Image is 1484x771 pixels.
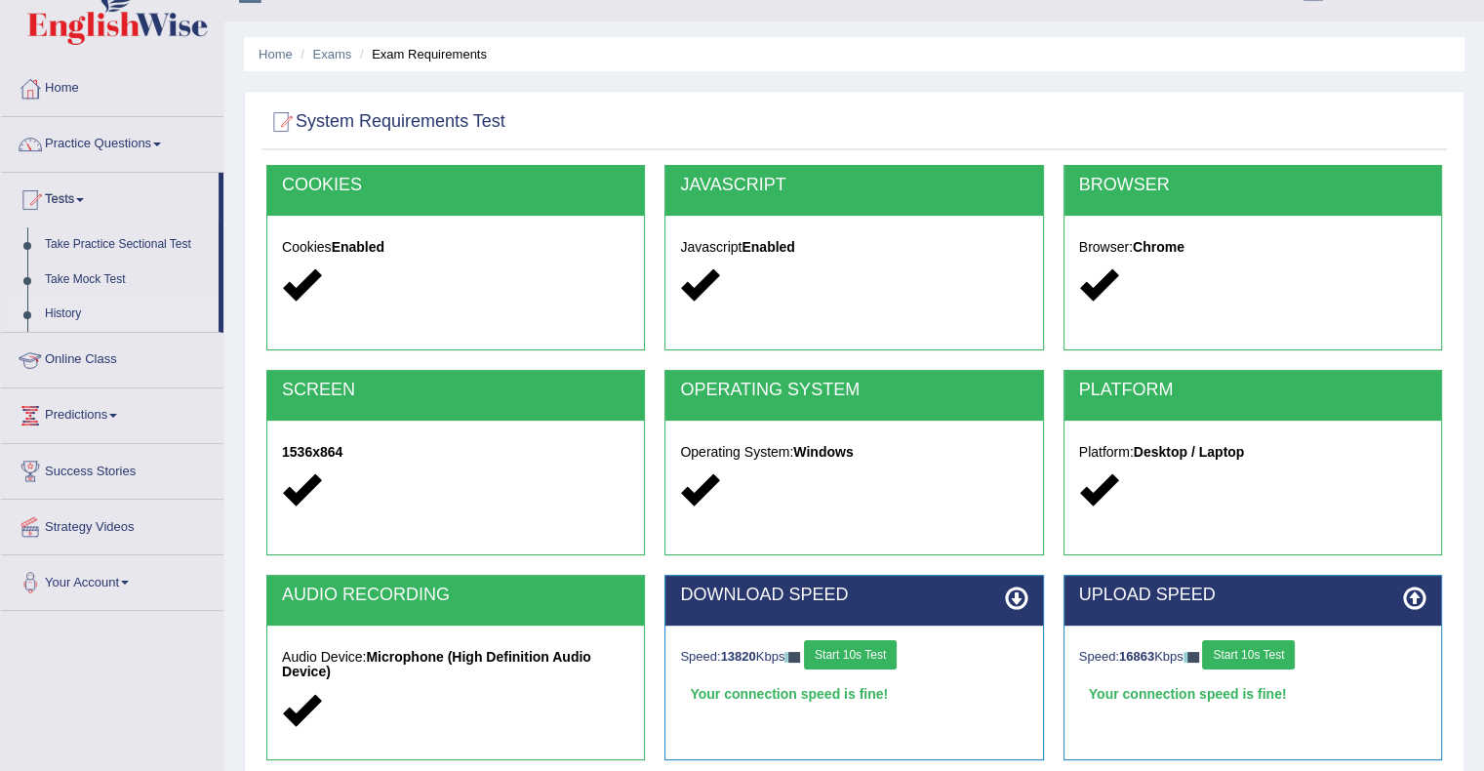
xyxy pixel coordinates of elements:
[680,445,1027,460] h5: Operating System:
[1,173,219,222] a: Tests
[1,555,223,604] a: Your Account
[804,640,897,670] button: Start 10s Test
[282,650,629,680] h5: Audio Device:
[1,444,223,493] a: Success Stories
[1202,640,1295,670] button: Start 10s Test
[1,61,223,110] a: Home
[282,381,629,400] h2: SCREEN
[1,500,223,548] a: Strategy Videos
[259,47,293,61] a: Home
[1079,240,1426,255] h5: Browser:
[266,107,505,137] h2: System Requirements Test
[680,679,1027,709] div: Your connection speed is fine!
[1079,176,1426,195] h2: BROWSER
[1133,239,1184,255] strong: Chrome
[742,239,794,255] strong: Enabled
[1079,445,1426,460] h5: Platform:
[680,176,1027,195] h2: JAVASCRIPT
[282,240,629,255] h5: Cookies
[680,240,1027,255] h5: Javascript
[1079,381,1426,400] h2: PLATFORM
[282,444,342,460] strong: 1536x864
[793,444,853,460] strong: Windows
[36,263,219,298] a: Take Mock Test
[721,649,756,664] strong: 13820
[313,47,352,61] a: Exams
[332,239,384,255] strong: Enabled
[282,176,629,195] h2: COOKIES
[282,586,629,605] h2: AUDIO RECORDING
[1,117,223,166] a: Practice Questions
[1183,652,1199,663] img: ajax-loader-fb-connection.gif
[1,388,223,437] a: Predictions
[1079,679,1426,709] div: Your connection speed is fine!
[1079,640,1426,674] div: Speed: Kbps
[1119,649,1154,664] strong: 16863
[1134,444,1245,460] strong: Desktop / Laptop
[1079,586,1426,605] h2: UPLOAD SPEED
[36,297,219,332] a: History
[282,649,591,679] strong: Microphone (High Definition Audio Device)
[355,45,487,63] li: Exam Requirements
[1,333,223,382] a: Online Class
[680,640,1027,674] div: Speed: Kbps
[784,652,800,663] img: ajax-loader-fb-connection.gif
[680,586,1027,605] h2: DOWNLOAD SPEED
[36,227,219,263] a: Take Practice Sectional Test
[680,381,1027,400] h2: OPERATING SYSTEM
